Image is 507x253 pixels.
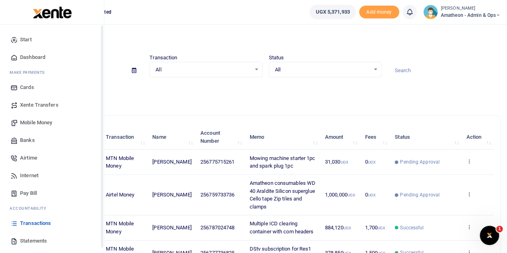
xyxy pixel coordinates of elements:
[152,225,191,231] span: [PERSON_NAME]
[400,224,424,231] span: Successful
[359,6,399,19] li: Toup your wallet
[359,6,399,19] span: Add money
[6,49,97,66] a: Dashboard
[6,96,97,114] a: Xente Transfers
[148,125,196,150] th: Name: activate to sort column ascending
[6,232,97,250] a: Statements
[250,180,315,210] span: Amatheon consumables WD 40 Araldite Silicon superglue Cello tape Zip tiles and clamps
[343,226,351,230] small: UGX
[196,125,245,150] th: Account Number: activate to sort column ascending
[368,160,375,164] small: UGX
[6,114,97,132] a: Mobile Money
[32,9,72,15] a: logo-small logo-large logo-large
[20,53,45,61] span: Dashboard
[200,192,234,198] span: 256759733736
[340,160,348,164] small: UGX
[245,125,320,150] th: Memo: activate to sort column ascending
[250,221,314,235] span: Multiple ICD clearing container with corn headers
[360,125,390,150] th: Fees: activate to sort column ascending
[315,8,349,16] span: UGX 5,371,933
[269,54,284,62] label: Status
[347,193,355,197] small: UGX
[368,193,375,197] small: UGX
[20,154,37,162] span: Airtime
[106,155,134,169] span: MTN Mobile Money
[20,36,32,44] span: Start
[359,8,399,14] a: Add money
[156,66,250,74] span: All
[6,215,97,232] a: Transactions
[6,149,97,167] a: Airtime
[6,132,97,149] a: Banks
[149,54,177,62] label: Transaction
[325,225,351,231] span: 884,120
[101,125,148,150] th: Transaction: activate to sort column ascending
[441,5,501,12] small: [PERSON_NAME]
[400,158,440,166] span: Pending Approval
[462,125,494,150] th: Action: activate to sort column ascending
[20,83,34,91] span: Cards
[321,125,361,150] th: Amount: activate to sort column ascending
[6,79,97,96] a: Cards
[33,6,72,18] img: logo-large
[309,5,356,19] a: UGX 5,371,933
[441,12,501,19] span: Amatheon - Admin & Ops
[6,167,97,184] a: Internet
[250,155,315,169] span: Mowing machine starter 1pc and spark plug 1pc
[388,64,501,77] input: Search
[306,5,359,19] li: Wallet ballance
[6,31,97,49] a: Start
[30,34,501,43] h4: Transactions
[200,225,234,231] span: 256787024748
[20,136,35,144] span: Banks
[365,225,385,231] span: 1,700
[20,101,59,109] span: Xente Transfers
[365,159,375,165] span: 0
[152,159,191,165] span: [PERSON_NAME]
[423,5,438,19] img: profile-user
[200,159,234,165] span: 256775715261
[16,205,46,211] span: countability
[20,189,37,197] span: Pay Bill
[390,125,462,150] th: Status: activate to sort column ascending
[20,119,52,127] span: Mobile Money
[496,226,503,232] span: 1
[30,87,501,95] p: Download
[6,66,97,79] li: M
[480,226,499,245] iframe: Intercom live chat
[325,159,348,165] span: 31,030
[275,66,370,74] span: All
[20,172,38,180] span: Internet
[325,192,355,198] span: 1,000,000
[6,184,97,202] a: Pay Bill
[20,219,51,227] span: Transactions
[152,192,191,198] span: [PERSON_NAME]
[400,191,440,198] span: Pending Approval
[378,226,385,230] small: UGX
[423,5,501,19] a: profile-user [PERSON_NAME] Amatheon - Admin & Ops
[106,221,134,235] span: MTN Mobile Money
[6,202,97,215] li: Ac
[365,192,375,198] span: 0
[106,192,134,198] span: Airtel Money
[14,69,45,75] span: ake Payments
[20,237,47,245] span: Statements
